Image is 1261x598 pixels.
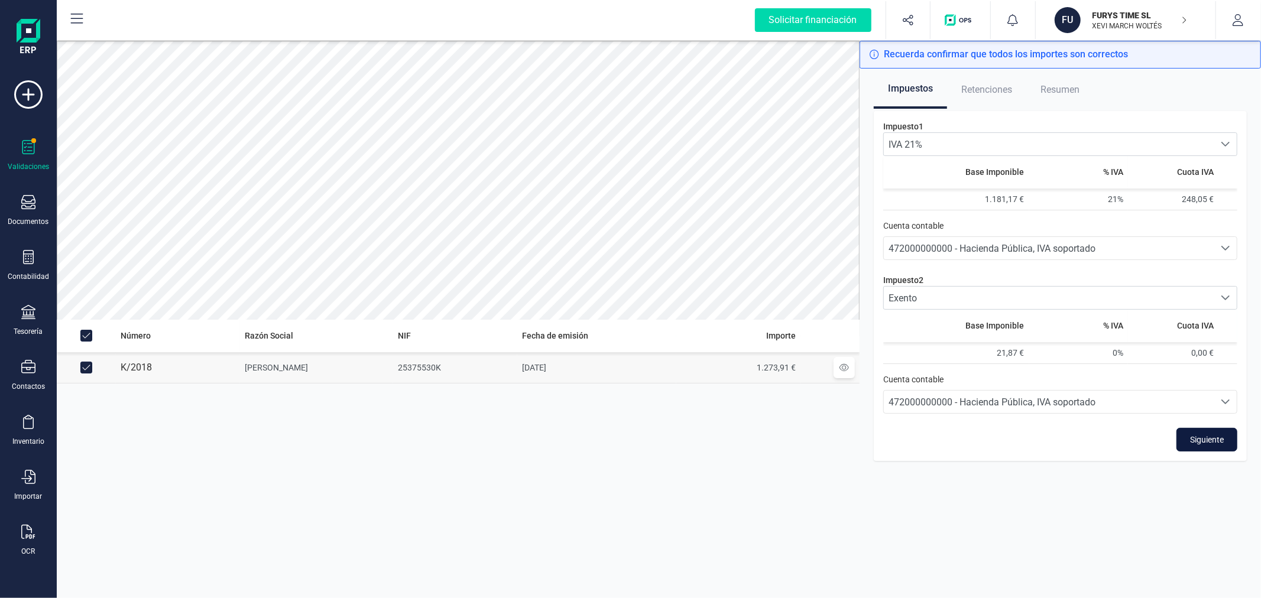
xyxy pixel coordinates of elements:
span: Razón Social [245,330,293,342]
div: Solicitar financiación [755,8,871,32]
td: 21,87 € [883,342,1029,364]
p: Cuenta contable [883,373,1237,385]
td: [PERSON_NAME] [240,352,393,383]
div: Tesorería [14,327,43,336]
img: Logo Finanedi [17,19,40,57]
div: All items selected [80,330,92,342]
p: FURYS TIME SL [1093,9,1187,21]
span: 472000000000 - Hacienda Pública, IVA soportado [889,396,1095,408]
span: Importe [766,330,796,342]
td: 1.273,91 € [676,352,800,383]
span: Siguiente [1190,434,1224,446]
td: 0% [1029,342,1129,364]
td: 21% [1029,188,1129,210]
span: Cuota IVA [1177,320,1214,331]
div: Importar [15,492,43,501]
span: Resumen [1040,78,1080,102]
button: Logo de OPS [938,1,983,39]
div: FU [1055,7,1081,33]
span: Base Imponible [966,320,1025,331]
td: K/2018 [116,352,240,383]
button: Solicitar financiación [741,1,886,39]
span: Base Imponible [966,166,1025,178]
span: IVA 21% [884,133,1214,155]
div: Seleccione una cuenta [1214,391,1237,413]
span: % IVA [1103,320,1123,331]
p: XEVI MARCH WOLTÉS [1093,21,1187,31]
td: 248,05 € [1128,188,1237,210]
span: 472000000000 - Hacienda Pública, IVA soportado [889,243,1095,254]
img: Logo de OPS [945,14,976,26]
span: Exento [884,287,1214,309]
span: % IVA [1103,166,1123,178]
div: Seleccionar tipo de iva [1214,287,1237,309]
div: Contactos [12,382,45,391]
div: Contabilidad [8,272,49,281]
div: Row Unselected 5339f733-08a1-4e31-bcc9-04a18cee7688 [80,362,92,373]
span: Impuestos [888,77,933,100]
p: Impuesto 2 [883,274,1237,286]
td: [DATE] [517,352,676,383]
td: 0,00 € [1128,342,1237,364]
span: Cuota IVA [1177,166,1214,178]
p: Cuenta contable [883,220,1237,232]
div: Documentos [8,217,49,226]
div: Seleccionar tipo de iva [1214,133,1237,155]
td: 25375530K [393,352,517,383]
div: Inventario [12,437,44,446]
div: Seleccione una cuenta [1214,237,1237,259]
button: Siguiente [1176,428,1237,451]
span: Número [121,330,151,342]
div: Validaciones [8,162,49,171]
button: FUFURYS TIME SLXEVI MARCH WOLTÉS [1050,1,1201,39]
span: Retenciones [961,78,1012,102]
span: Recuerda confirmar que todos los importes son correctos [884,48,1128,60]
span: NIF [398,330,411,342]
div: OCR [22,547,35,556]
p: Impuesto 1 [883,121,1237,132]
span: Fecha de emisión [522,330,588,342]
td: 1.181,17 € [883,188,1029,210]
